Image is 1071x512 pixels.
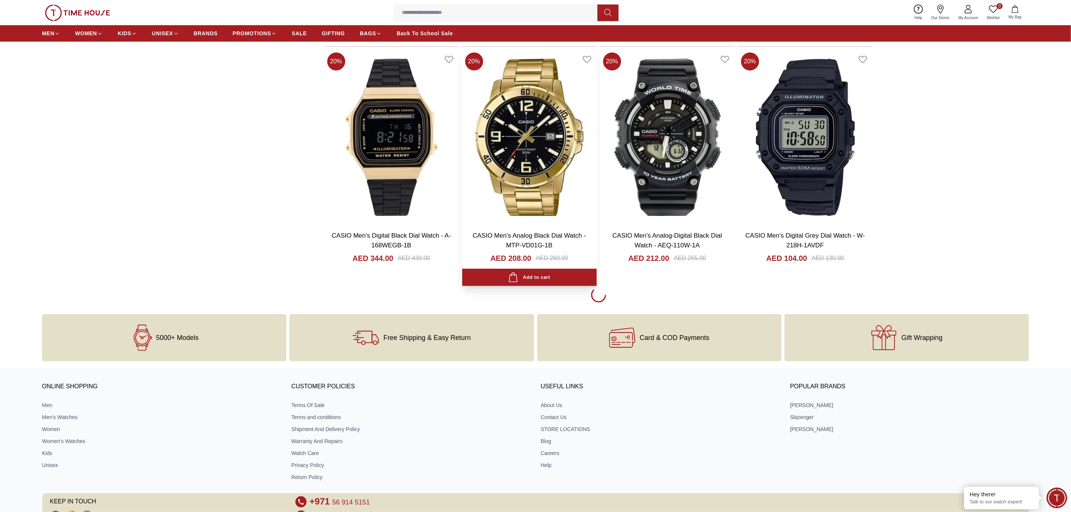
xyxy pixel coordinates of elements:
a: SALE [292,27,307,40]
img: CASIO Men's Digital Black Dial Watch - A-168WEGB-1B [324,49,459,225]
a: Return Policy [291,473,530,481]
span: Free Shipping & Easy Return [383,334,471,341]
a: +971 56 914 5151 [310,496,370,508]
span: GIFTING [322,30,345,37]
a: CASIO Men's Digital Black Dial Watch - A-168WEGB-1B [332,232,451,249]
a: [PERSON_NAME] [790,425,1029,433]
a: Kids [42,449,281,457]
a: MEN [42,27,60,40]
h4: AED 208.00 [490,253,531,263]
h3: USEFUL LINKS [541,381,780,392]
img: CASIO Men's Digital Grey Dial Watch - W-218H-1AVDF [738,49,873,225]
a: Unisex [42,461,281,469]
span: BAGS [360,30,376,37]
a: Slazenger [790,413,1029,421]
h4: AED 104.00 [766,253,807,263]
h3: Popular Brands [790,381,1029,392]
h4: AED 344.00 [352,253,393,263]
a: BRANDS [194,27,218,40]
div: AED 260.00 [536,254,568,263]
a: Blog [541,437,780,445]
div: Add to cart [508,272,550,283]
span: 20 % [741,52,759,70]
span: 20 % [327,52,345,70]
a: Help [910,3,927,22]
img: CASIO Men's Analog-Digital Black Dial Watch - AEQ-110W-1A [600,49,735,225]
img: CASIO Men's Analog Black Dial Watch - MTP-VD01G-1B [462,49,597,225]
a: UNISEX [152,27,178,40]
a: Terms and conditions [291,413,530,421]
a: WOMEN [75,27,103,40]
div: AED 430.00 [398,254,430,263]
a: Careers [541,449,780,457]
a: STORE LOCATIONS [541,425,780,433]
span: Help [912,15,926,21]
span: Wishlist [984,15,1003,21]
div: Hey there! [970,491,1034,498]
span: MEN [42,30,54,37]
a: CASIO Men's Analog Black Dial Watch - MTP-VD01G-1B [473,232,586,249]
span: My Account [956,15,981,21]
a: [PERSON_NAME] [790,401,1029,409]
div: AED 265.00 [674,254,706,263]
a: Our Stores [927,3,954,22]
span: My Bag [1006,14,1025,20]
span: 5000+ Models [156,334,199,341]
a: Contact Us [541,413,780,421]
a: 0Wishlist [983,3,1004,22]
span: Our Stores [929,15,953,21]
span: 0 [997,3,1003,9]
a: CASIO Men's Analog-Digital Black Dial Watch - AEQ-110W-1A [613,232,722,249]
h4: AED 212.00 [628,253,669,263]
a: KIDS [118,27,137,40]
a: Warranty And Repairs [291,437,530,445]
span: KEEP IN TOUCH [50,496,285,508]
span: Card & COD Payments [640,334,710,341]
a: Shipment And Delivery Policy [291,425,530,433]
span: WOMEN [75,30,97,37]
h3: CUSTOMER POLICIES [291,381,530,392]
p: Talk to our watch expert! [970,499,1034,505]
span: 56 914 5151 [332,499,370,506]
span: Gift Wrapping [902,334,943,341]
span: 20 % [603,52,621,70]
a: Men's Watches [42,413,281,421]
button: Add to cart [462,269,597,286]
a: Men [42,401,281,409]
a: About Us [541,401,780,409]
span: PROMOTIONS [233,30,271,37]
a: PROMOTIONS [233,27,277,40]
span: Back To School Sale [397,30,453,37]
a: Watch Care [291,449,530,457]
a: GIFTING [322,27,345,40]
a: CASIO Men's Digital Grey Dial Watch - W-218H-1AVDF [746,232,865,249]
a: Privacy Policy [291,461,530,469]
a: Women [42,425,281,433]
span: SALE [292,30,307,37]
a: Back To School Sale [397,27,453,40]
h3: ONLINE SHOPPING [42,381,281,392]
a: Terms Of Sale [291,401,530,409]
div: AED 130.00 [812,254,844,263]
a: Women's Watches [42,437,281,445]
div: Chat Widget [1047,488,1067,508]
span: BRANDS [194,30,218,37]
a: BAGS [360,27,382,40]
span: 20 % [465,52,483,70]
button: My Bag [1004,4,1026,21]
img: ... [45,4,110,21]
span: KIDS [118,30,131,37]
a: Help [541,461,780,469]
span: UNISEX [152,30,173,37]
